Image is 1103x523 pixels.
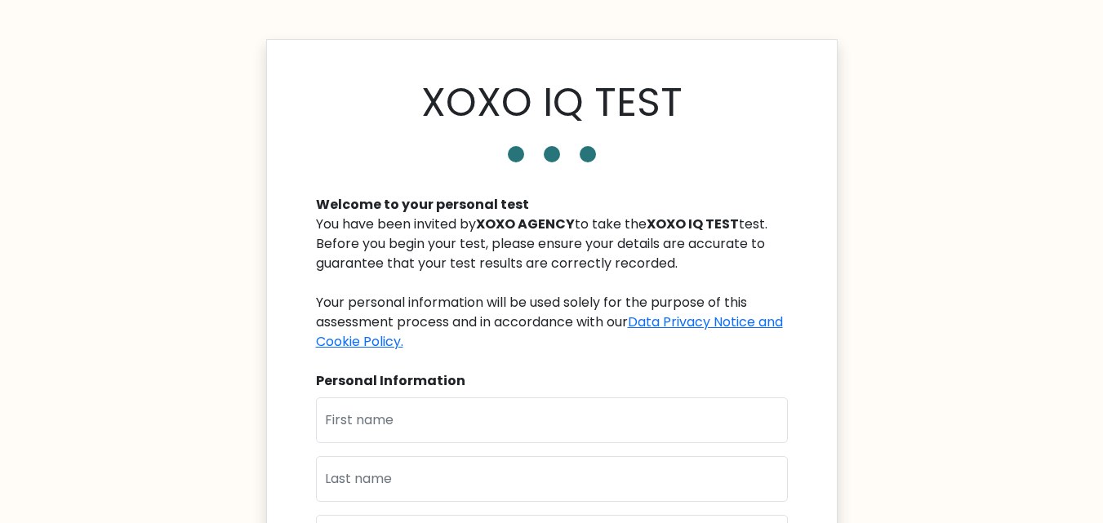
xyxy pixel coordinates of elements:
[316,195,788,215] div: Welcome to your personal test
[316,456,788,502] input: Last name
[476,215,575,233] b: XOXO AGENCY
[647,215,739,233] b: XOXO IQ TEST
[316,397,788,443] input: First name
[316,312,783,351] a: Data Privacy Notice and Cookie Policy.
[316,371,788,391] div: Personal Information
[421,79,683,126] h1: XOXO IQ TEST
[316,215,788,352] div: You have been invited by to take the test. Before you begin your test, please ensure your details...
